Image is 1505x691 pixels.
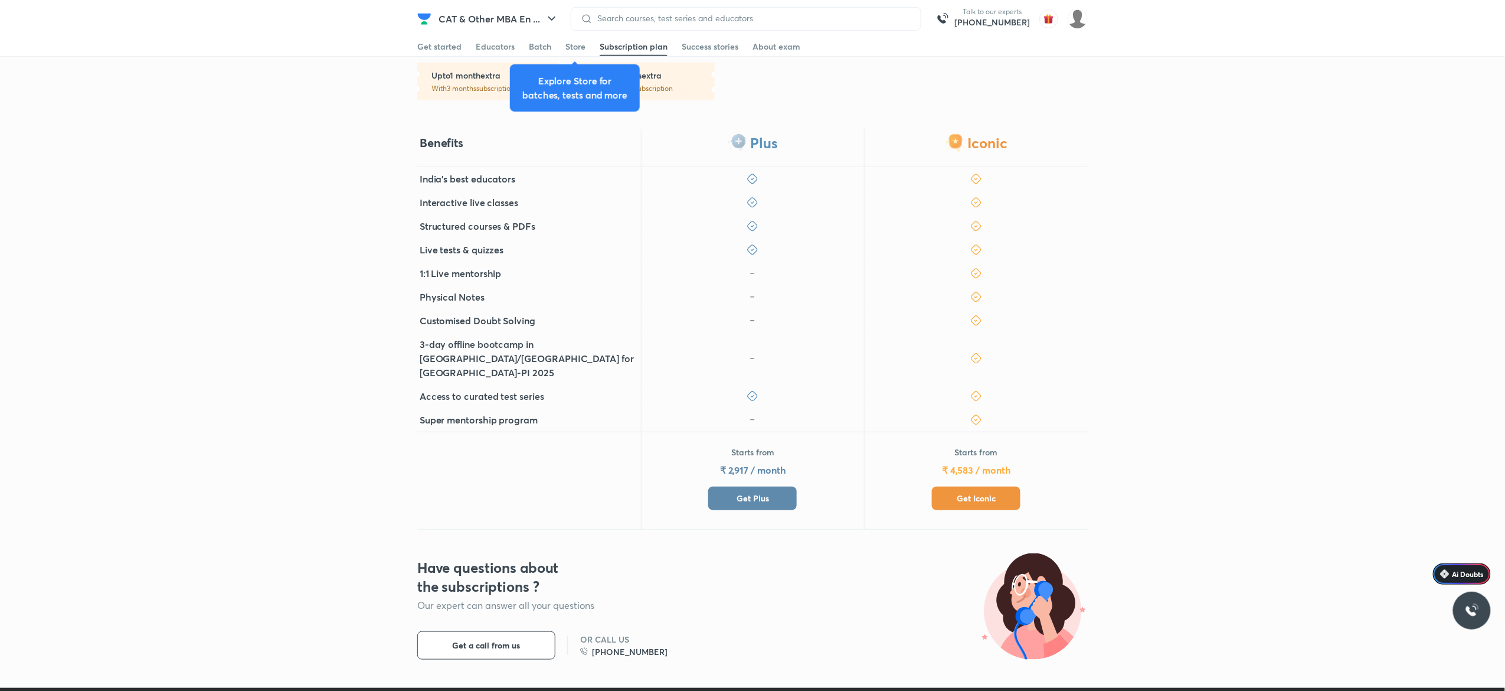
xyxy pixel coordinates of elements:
img: Icon [1440,569,1450,579]
img: icon [747,291,758,303]
a: Ai Doubts [1433,563,1491,585]
img: icon [747,414,758,426]
h6: OR CALL US [580,634,668,646]
a: Store [565,37,585,56]
img: Nilesh [1068,9,1088,29]
a: Subscription plan [600,37,668,56]
h6: Upto 1 month extra [431,70,559,82]
div: Explore Store for batches, tests and more [519,74,630,102]
h5: ₹ 2,917 / month [720,463,786,477]
span: Ai Doubts [1452,569,1484,579]
p: Our expert can answer all your questions [417,598,684,612]
a: Educators [476,37,515,56]
a: Upto1 monthextraWith3 monthssubscription [417,63,559,100]
h5: Structured courses & PDFs [420,219,535,233]
img: icon [747,353,758,364]
div: About exam [752,41,800,53]
span: Get Plus [737,493,769,504]
p: Talk to our experts [954,7,1030,17]
a: [PHONE_NUMBER] [954,17,1030,28]
h5: India's best educators [420,172,515,186]
img: icon [747,315,758,327]
a: [PHONE_NUMBER] [580,646,668,658]
div: Educators [476,41,515,53]
a: Get started [417,37,462,56]
div: Subscription plan [600,41,668,53]
a: About exam [752,37,800,56]
p: Starts from [731,446,774,458]
h5: 1:1 Live mentorship [420,266,501,281]
div: Success stories [682,41,738,53]
span: Get Iconic [957,493,996,504]
button: Get Plus [708,487,797,510]
img: illustration [981,553,1088,660]
h5: Customised Doubt Solving [420,314,535,328]
h4: Benefits [420,135,463,151]
h6: [PHONE_NUMBER] [592,646,668,658]
img: Company Logo [417,12,431,26]
a: Batch [529,37,551,56]
button: Get Iconic [932,487,1020,510]
h5: Physical Notes [420,290,485,304]
h5: Live tests & quizzes [420,243,503,257]
img: icon [747,268,758,279]
p: Starts from [955,446,998,458]
button: CAT & Other MBA En ... [431,7,566,31]
h5: Access to curated test series [420,389,544,403]
img: ttu [1465,604,1479,618]
div: Store [565,41,585,53]
a: Upto6 monthsextraWith18 monthssubscription [573,63,715,100]
img: avatar [1039,9,1058,28]
div: Batch [529,41,551,53]
input: Search courses, test series and educators [593,14,911,23]
div: Get started [417,41,462,53]
h6: Upto 6 months extra [587,70,715,82]
h3: Have questions about the subscriptions ? [417,558,577,596]
button: Get a call from us [417,631,555,660]
p: With 18 months subscription [587,84,715,93]
h5: Interactive live classes [420,195,518,210]
img: call-us [931,7,954,31]
span: Get a call from us [453,640,521,651]
h5: 3-day offline bootcamp in [GEOGRAPHIC_DATA]/[GEOGRAPHIC_DATA] for [GEOGRAPHIC_DATA]-PI 2025 [420,337,639,380]
h5: Super mentorship program [420,413,538,427]
a: Success stories [682,37,738,56]
h5: ₹ 4,583 / month [942,463,1010,477]
p: With 3 months subscription [431,84,559,93]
